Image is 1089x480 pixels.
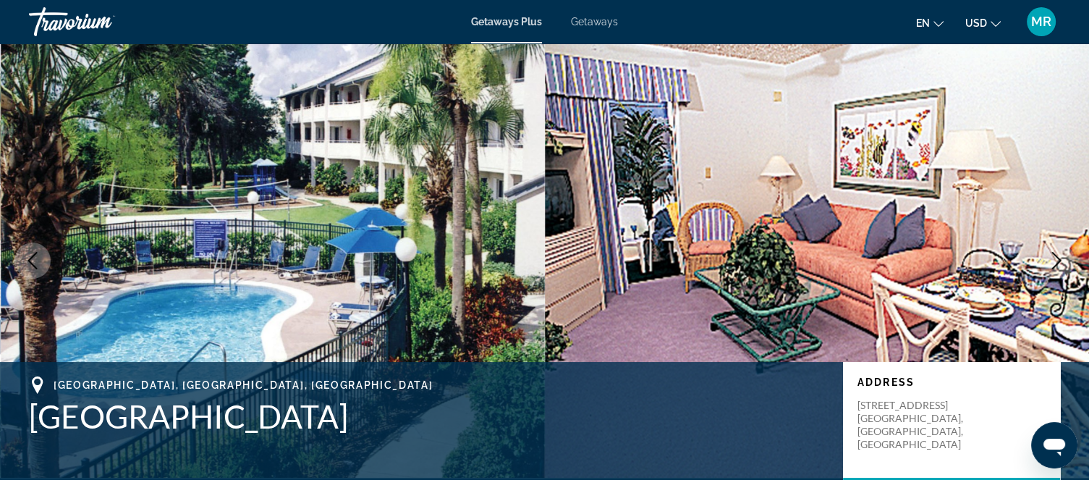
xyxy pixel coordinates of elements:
a: Travorium [29,3,174,41]
h1: [GEOGRAPHIC_DATA] [29,397,829,435]
p: [STREET_ADDRESS] [GEOGRAPHIC_DATA], [GEOGRAPHIC_DATA], [GEOGRAPHIC_DATA] [857,399,973,451]
span: USD [965,17,987,29]
a: Getaways Plus [471,16,542,28]
span: [GEOGRAPHIC_DATA], [GEOGRAPHIC_DATA], [GEOGRAPHIC_DATA] [54,379,433,391]
button: User Menu [1022,7,1060,37]
button: Change currency [965,12,1001,33]
p: Address [857,376,1046,388]
a: Getaways [571,16,618,28]
button: Change language [916,12,944,33]
span: en [916,17,930,29]
button: Previous image [14,243,51,279]
iframe: Button to launch messaging window [1031,422,1077,468]
button: Next image [1038,243,1075,279]
span: MR [1031,14,1051,29]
